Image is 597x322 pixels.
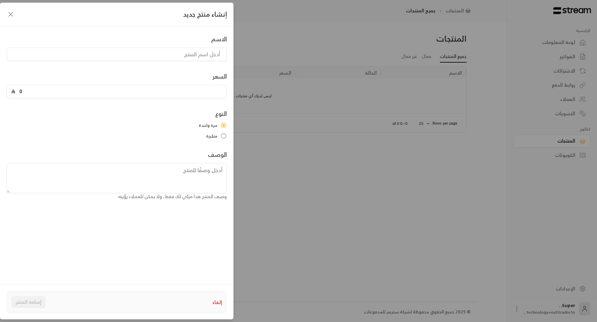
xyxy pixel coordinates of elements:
[199,122,217,129] span: مرة واحدة
[183,8,227,20] span: إنشاء منتج جديد
[15,85,222,98] input: أدخل سعر المنتج
[215,109,227,118] label: النوع
[212,299,222,306] button: إلغاء
[208,150,227,159] label: الوصف
[212,72,227,81] label: السعر
[118,192,227,200] span: وصف المنتج هذا مرئي لك فقط، ولا يمكن للعملاء رؤيته
[211,34,227,44] label: الاسم
[206,133,218,140] span: متكررة
[7,48,227,61] input: أدخل اسم المنتج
